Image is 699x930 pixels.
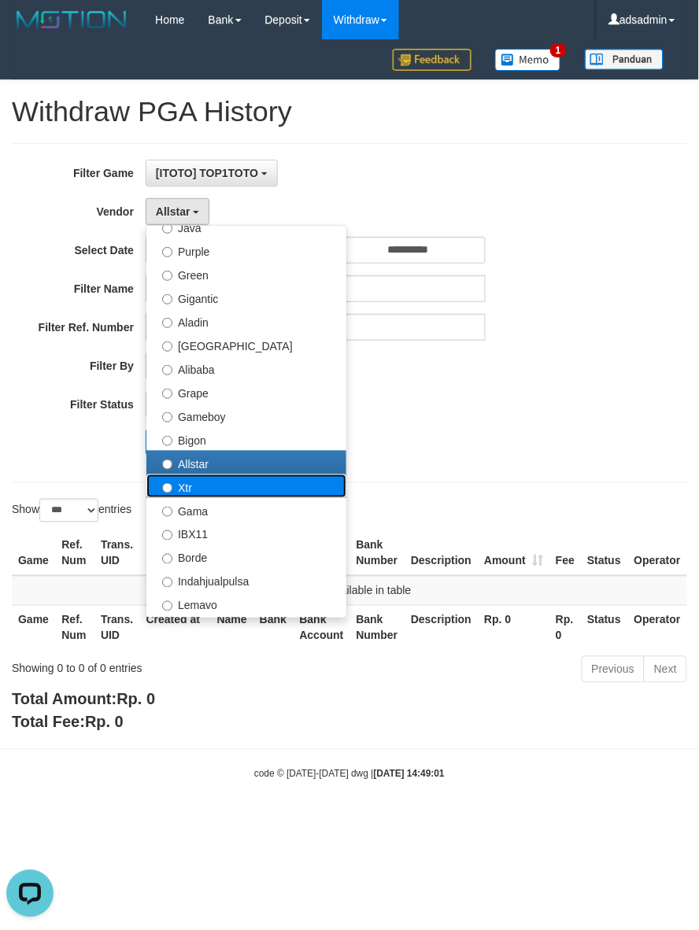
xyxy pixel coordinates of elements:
input: Aladin [162,318,172,328]
th: Rp. 0 [549,605,581,650]
th: Game [12,531,55,576]
button: Open LiveChat chat widget [6,6,54,54]
img: panduan.png [585,49,664,70]
label: Indahjualpulsa [146,569,346,592]
label: Gogogoy [146,616,346,640]
label: IBX11 [146,522,346,545]
th: Amount: activate to sort column ascending [478,531,549,576]
button: Allstar [146,198,209,225]
input: IBX11 [162,530,172,541]
th: Ref. Num [55,531,94,576]
input: Borde [162,554,172,564]
label: Green [146,262,346,286]
th: Ref. Num [55,605,94,650]
th: Description [405,531,478,576]
label: Lemavo [146,592,346,616]
input: Indahjualpulsa [162,578,172,588]
th: Trans. UID [94,531,140,576]
label: Bigon [146,427,346,451]
input: Grape [162,389,172,399]
label: Aladin [146,309,346,333]
th: Bank [253,605,294,650]
input: Gama [162,507,172,517]
label: Java [146,215,346,238]
label: Purple [146,238,346,262]
th: Rp. 0 [478,605,549,650]
input: Allstar [162,459,172,470]
div: Showing 0 to 0 of 0 entries [12,655,279,677]
th: Bank Account [294,605,350,650]
input: Green [162,271,172,281]
label: [GEOGRAPHIC_DATA] [146,333,346,356]
th: Bank Number [350,605,405,650]
th: Operator [628,531,687,576]
input: Xtr [162,483,172,493]
a: Previous [582,656,645,683]
input: Purple [162,247,172,257]
th: Trans. UID [94,605,140,650]
td: No data available in table [12,576,687,606]
b: Total Amount: [12,691,155,708]
input: Gigantic [162,294,172,304]
select: Showentries [39,499,98,522]
strong: [DATE] 14:49:01 [374,769,445,780]
span: Rp. 0 [116,691,155,708]
input: Java [162,223,172,234]
th: Fee [549,531,581,576]
span: 1 [550,43,567,57]
span: Allstar [156,205,190,218]
h1: Withdraw PGA History [12,96,687,127]
b: Total Fee: [12,714,124,731]
label: Allstar [146,451,346,474]
input: Gameboy [162,412,172,423]
th: Bank Number [350,531,405,576]
th: Game [12,605,55,650]
a: Next [644,656,687,683]
img: MOTION_logo.png [12,8,131,31]
input: Alibaba [162,365,172,375]
small: code © [DATE]-[DATE] dwg | [254,769,445,780]
th: Operator [628,605,687,650]
a: 1 [483,39,573,79]
th: Created at [140,605,211,650]
button: [ITOTO] TOP1TOTO [146,160,278,186]
input: Bigon [162,436,172,446]
img: Button%20Memo.svg [495,49,561,71]
span: Rp. 0 [85,714,124,731]
label: Grape [146,380,346,404]
label: Alibaba [146,356,346,380]
img: Feedback.jpg [393,49,472,71]
label: Borde [146,545,346,569]
span: [ITOTO] TOP1TOTO [156,167,258,179]
th: Status [581,605,627,650]
label: Gigantic [146,286,346,309]
input: Lemavo [162,601,172,611]
th: Name [211,605,253,650]
th: Created At: activate to sort column ascending [140,531,211,576]
label: Gameboy [146,404,346,427]
th: Description [405,605,478,650]
label: Show entries [12,499,131,522]
label: Gama [146,498,346,522]
th: Status [581,531,627,576]
input: [GEOGRAPHIC_DATA] [162,341,172,352]
label: Xtr [146,474,346,498]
